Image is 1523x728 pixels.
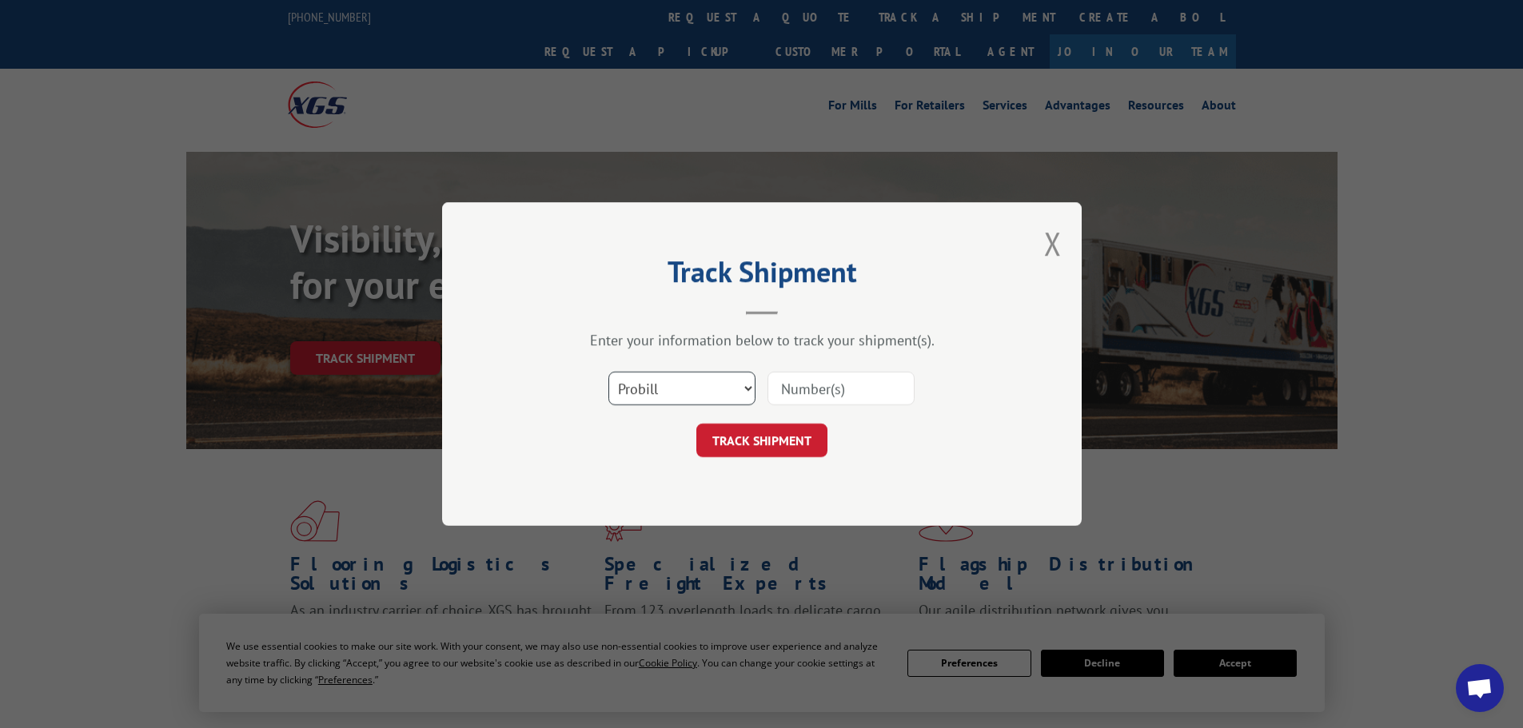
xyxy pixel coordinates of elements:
[767,372,915,405] input: Number(s)
[1044,222,1062,265] button: Close modal
[696,424,827,457] button: TRACK SHIPMENT
[1456,664,1504,712] div: Open chat
[522,261,1002,291] h2: Track Shipment
[522,331,1002,349] div: Enter your information below to track your shipment(s).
